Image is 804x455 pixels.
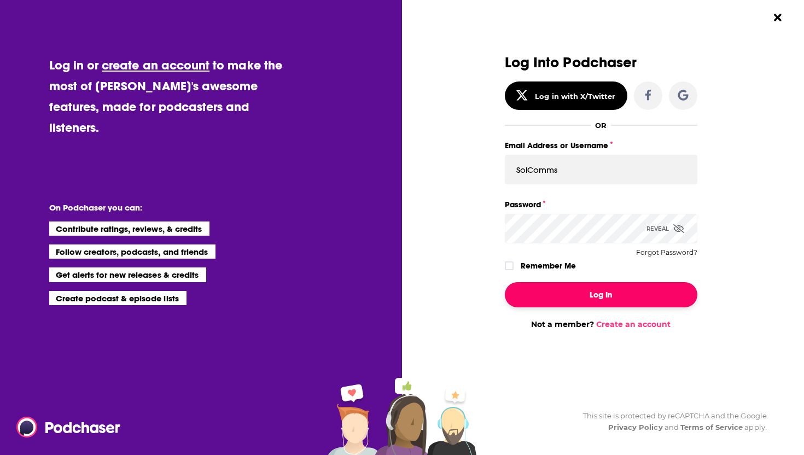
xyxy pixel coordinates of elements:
button: Log In [505,282,697,307]
label: Email Address or Username [505,138,697,153]
div: Not a member? [505,319,697,329]
img: Podchaser - Follow, Share and Rate Podcasts [16,417,121,437]
li: Create podcast & episode lists [49,291,187,305]
button: Close Button [767,7,788,28]
a: Create an account [596,319,671,329]
h3: Log Into Podchaser [505,55,697,71]
button: Forgot Password? [636,249,697,256]
input: Email Address or Username [505,155,697,184]
div: Log in with X/Twitter [535,92,615,101]
div: Reveal [646,214,684,243]
label: Password [505,197,697,212]
li: Contribute ratings, reviews, & credits [49,221,210,236]
div: OR [595,121,607,130]
a: create an account [102,57,209,73]
label: Remember Me [521,259,576,273]
li: Get alerts for new releases & credits [49,267,206,282]
a: Podchaser - Follow, Share and Rate Podcasts [16,417,113,437]
li: On Podchaser you can: [49,202,268,213]
div: This site is protected by reCAPTCHA and the Google and apply. [574,410,767,433]
a: Privacy Policy [608,423,663,431]
a: Terms of Service [680,423,743,431]
button: Log in with X/Twitter [505,81,627,110]
li: Follow creators, podcasts, and friends [49,244,216,259]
